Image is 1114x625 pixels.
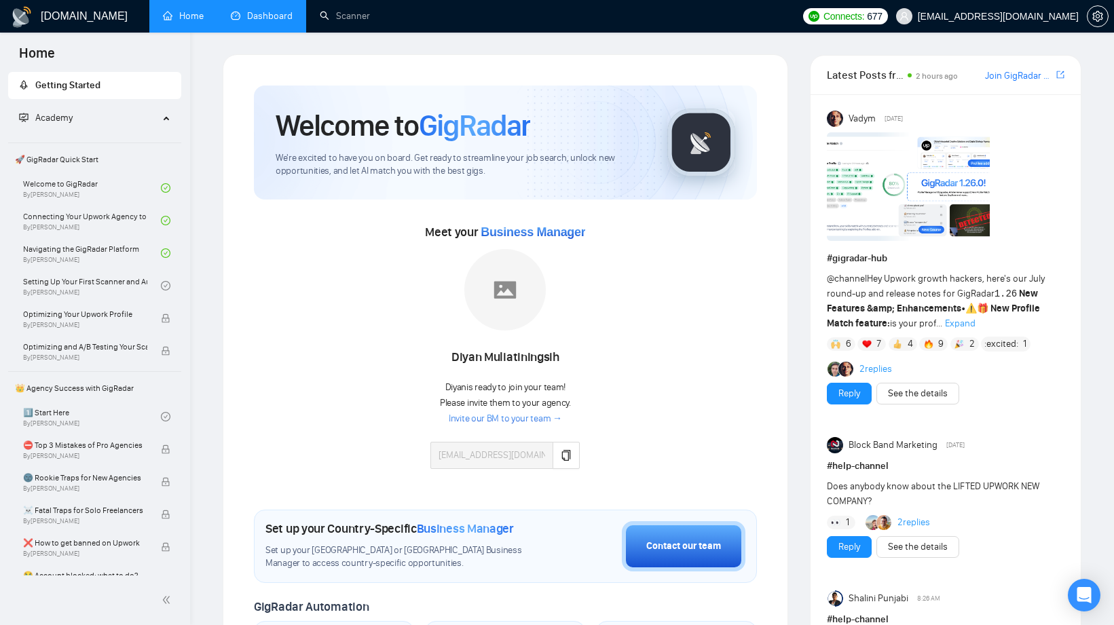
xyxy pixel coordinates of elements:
[995,288,1018,299] code: 1.26
[888,386,948,401] a: See the details
[320,10,370,22] a: searchScanner
[827,273,867,284] span: @channel
[946,439,965,451] span: [DATE]
[838,539,860,554] a: Reply
[985,69,1054,83] a: Join GigRadar Slack Community
[161,510,170,519] span: lock
[419,107,530,144] span: GigRadar
[23,173,161,203] a: Welcome to GigRadarBy[PERSON_NAME]
[849,591,908,606] span: Shalini Punjabi
[827,590,843,607] img: Shalini Punjabi
[965,303,977,314] span: ⚠️
[276,107,530,144] h1: Welcome to
[161,575,170,584] span: lock
[23,354,147,362] span: By [PERSON_NAME]
[899,12,909,21] span: user
[916,71,958,81] span: 2 hours ago
[425,225,585,240] span: Meet your
[10,146,180,173] span: 🚀 GigRadar Quick Start
[10,375,180,402] span: 👑 Agency Success with GigRadar
[161,248,170,258] span: check-circle
[876,383,959,404] button: See the details
[23,307,147,321] span: Optimizing Your Upwork Profile
[464,249,546,330] img: placeholder.png
[449,413,562,425] a: Invite our BM to your team →
[831,339,840,349] img: 🙌
[417,521,514,536] span: Business Manager
[828,362,842,377] img: Alex B
[19,113,29,122] span: fund-projection-screen
[1056,69,1064,81] a: export
[977,303,988,314] span: 🎁
[908,337,913,351] span: 4
[984,337,1018,352] span: :excited:
[827,111,843,127] img: Vadym
[827,251,1064,266] h1: # gigradar-hub
[481,225,585,239] span: Business Manager
[893,339,902,349] img: 👍
[265,521,514,536] h1: Set up your Country-Specific
[1068,579,1100,611] div: Open Intercom Messenger
[846,337,851,351] span: 6
[23,438,147,452] span: ⛔ Top 3 Mistakes of Pro Agencies
[1023,337,1026,351] span: 1
[35,79,100,91] span: Getting Started
[827,132,990,241] img: F09AC4U7ATU-image.png
[862,339,872,349] img: ❤️
[831,518,840,527] img: 👀
[161,183,170,193] span: check-circle
[917,592,940,605] span: 8:26 AM
[23,271,161,301] a: Setting Up Your First Scanner and Auto-BidderBy[PERSON_NAME]
[161,477,170,487] span: lock
[276,152,646,178] span: We're excited to have you on board. Get ready to streamline your job search, unlock new opportuni...
[161,412,170,421] span: check-circle
[23,206,161,235] a: Connecting Your Upwork Agency to GigRadarBy[PERSON_NAME]
[954,339,964,349] img: 🎉
[827,480,1039,507] span: Does anybody know about the LIFTED UPWORK NEW COMPANY?
[1087,5,1109,27] button: setting
[827,459,1064,474] h1: # help-channel
[849,111,876,126] span: Vadym
[561,450,572,461] span: copy
[11,6,33,28] img: logo
[430,346,580,369] div: Diyan Muliatiningsih
[19,80,29,90] span: rocket
[8,72,181,99] li: Getting Started
[969,337,975,351] span: 2
[876,337,881,351] span: 7
[265,544,553,570] span: Set up your [GEOGRAPHIC_DATA] or [GEOGRAPHIC_DATA] Business Manager to access country-specific op...
[440,397,571,409] span: Please invite them to your agency.
[849,438,937,453] span: Block Band Marketing
[888,539,948,554] a: See the details
[827,67,904,83] span: Latest Posts from the GigRadar Community
[823,9,864,24] span: Connects:
[622,521,745,571] button: Contact our team
[254,599,369,614] span: GigRadar Automation
[827,273,1045,329] span: Hey Upwork growth hackers, here's our July round-up and release notes for GigRadar • is your prof...
[23,569,147,582] span: 😭 Account blocked: what to do?
[1087,11,1109,22] a: setting
[827,437,843,453] img: Block Band Marketing
[162,593,175,607] span: double-left
[161,216,170,225] span: check-circle
[938,337,944,351] span: 9
[23,471,147,485] span: 🌚 Rookie Traps for New Agencies
[667,109,735,176] img: gigradar-logo.png
[163,10,204,22] a: homeHome
[23,402,161,432] a: 1️⃣ Start HereBy[PERSON_NAME]
[23,452,147,460] span: By [PERSON_NAME]
[876,515,891,530] img: Adrien Foula
[827,383,872,404] button: Reply
[8,43,66,72] span: Home
[866,515,880,530] img: Joaquin Arcardini
[924,339,933,349] img: 🔥
[23,504,147,517] span: ☠️ Fatal Traps for Solo Freelancers
[838,386,860,401] a: Reply
[1088,11,1108,22] span: setting
[161,542,170,552] span: lock
[553,442,580,469] button: copy
[809,11,819,22] img: upwork-logo.png
[161,281,170,290] span: check-circle
[23,536,147,550] span: ❌ How to get banned on Upwork
[161,444,170,454] span: lock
